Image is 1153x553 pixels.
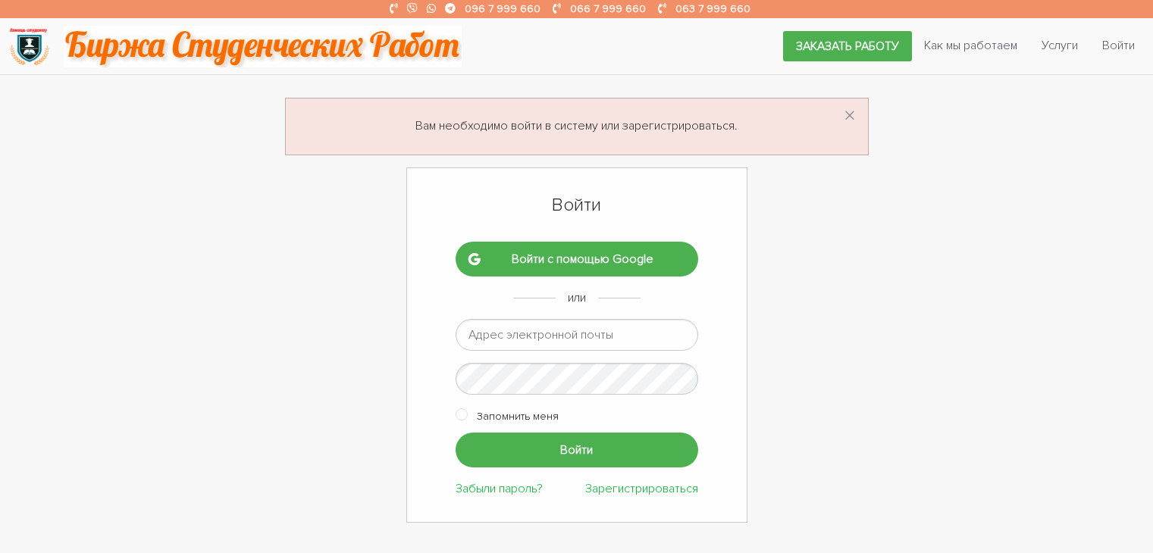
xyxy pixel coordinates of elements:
input: Адрес электронной почты [456,319,698,351]
span: Войти с помощью Google [480,253,685,266]
a: 063 7 999 660 [675,2,750,15]
img: logo-135dea9cf721667cc4ddb0c1795e3ba8b7f362e3d0c04e2cc90b931989920324.png [8,26,50,67]
img: motto-2ce64da2796df845c65ce8f9480b9c9d679903764b3ca6da4b6de107518df0fe.gif [64,26,462,67]
a: Войти с помощью Google [456,242,698,276]
button: Dismiss alert [844,105,856,129]
a: Зарегистрироваться [585,481,698,496]
a: Услуги [1029,31,1090,60]
span: × [844,102,856,131]
a: 096 7 999 660 [465,2,540,15]
span: или [568,290,586,305]
h1: Войти [456,192,698,218]
a: Как мы работаем [912,31,1029,60]
label: Запомнить меня [477,407,559,426]
a: Забыли пароль? [456,481,543,496]
p: Вам необходимо войти в систему или зарегистрироваться. [304,117,850,136]
input: Войти [456,433,698,467]
a: Войти [1090,31,1147,60]
a: Заказать работу [783,31,912,61]
a: 066 7 999 660 [570,2,646,15]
